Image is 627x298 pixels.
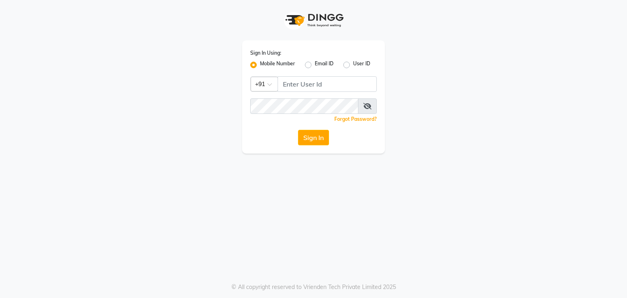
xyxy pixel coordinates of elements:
[250,49,281,57] label: Sign In Using:
[281,8,346,32] img: logo1.svg
[278,76,377,92] input: Username
[334,116,377,122] a: Forgot Password?
[353,60,370,70] label: User ID
[298,130,329,145] button: Sign In
[315,60,334,70] label: Email ID
[260,60,295,70] label: Mobile Number
[250,98,358,114] input: Username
